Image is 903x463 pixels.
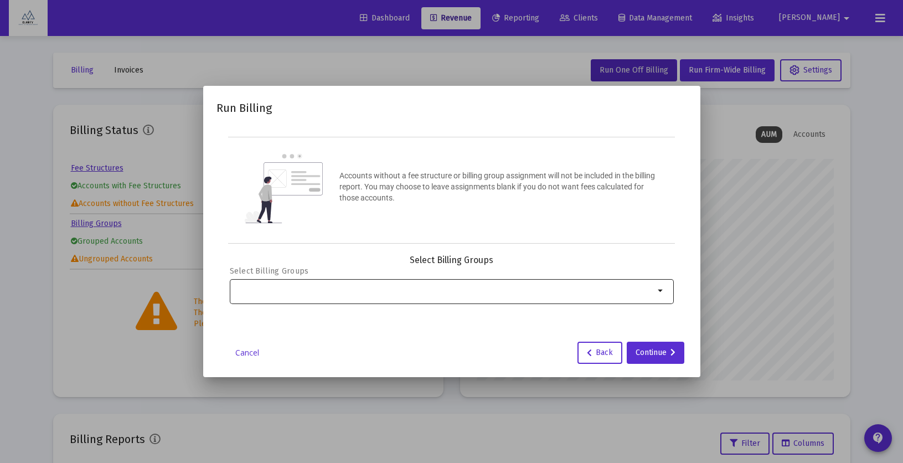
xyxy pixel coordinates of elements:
div: Select Billing Groups [230,255,674,266]
span: Back [587,348,613,357]
div: Continue [636,342,675,364]
img: question [245,154,323,224]
button: Back [577,342,622,364]
a: Cancel [220,347,275,358]
label: Select Billing Groups [230,266,309,276]
p: Accounts without a fee structure or billing group assignment will not be included in the billing ... [339,170,658,203]
mat-icon: arrow_drop_down [654,284,668,297]
h2: Run Billing [216,99,272,117]
mat-chip-list: Selection [235,284,654,297]
button: Continue [627,342,684,364]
